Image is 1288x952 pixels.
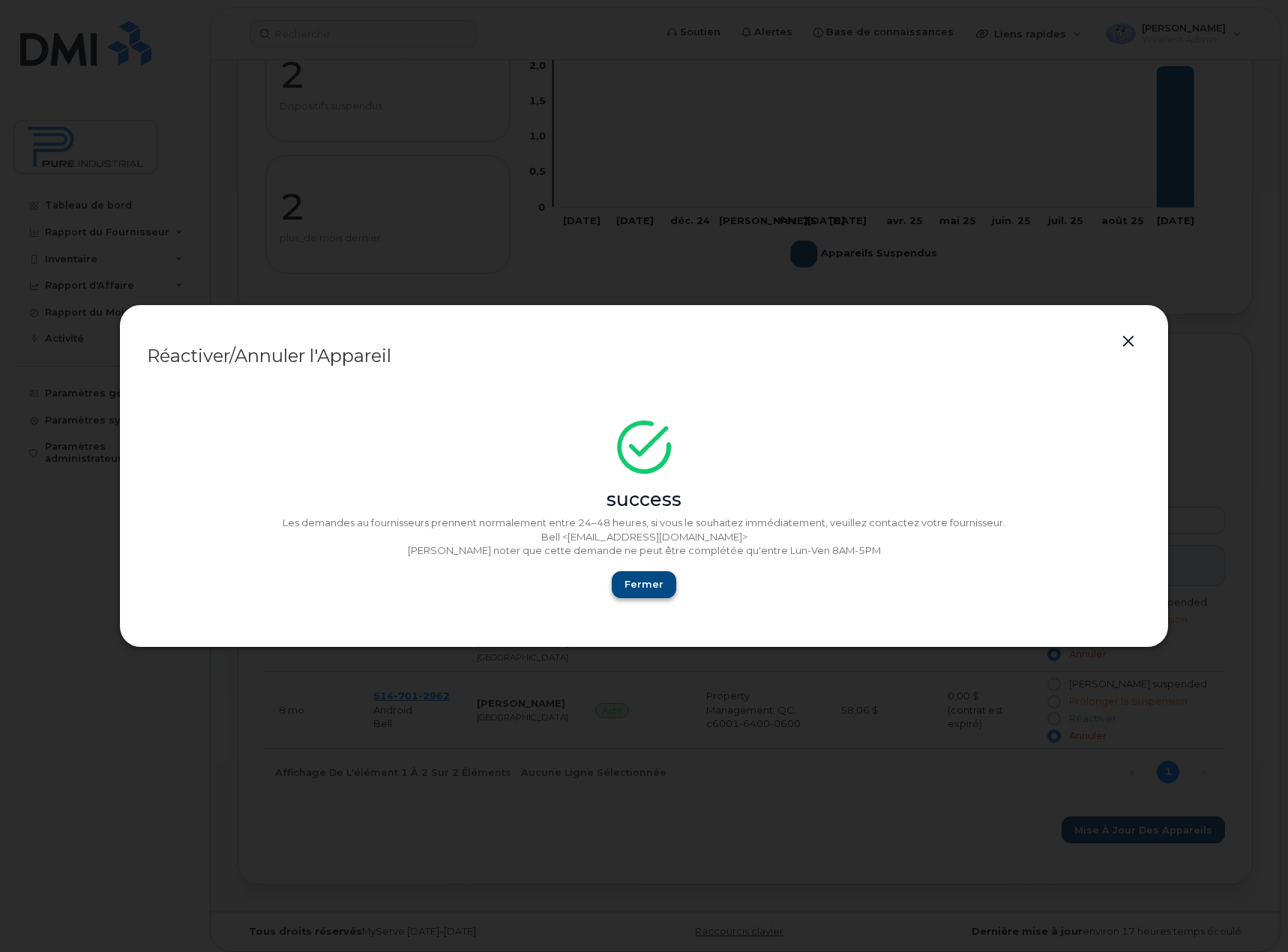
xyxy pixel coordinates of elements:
p: [PERSON_NAME] noter que cette demande ne peut être complétée qu'entre Lun-Ven 8AM-5PM [147,543,1141,558]
div: success [147,486,1141,513]
button: Fermer [612,571,676,598]
p: Les demandes au fournisseurs prennent normalement entre 24–48 heures, si vous le souhaitez immédi... [147,516,1141,530]
div: Réactiver/Annuler l'Appareil [147,347,1141,365]
span: Fermer [625,577,663,591]
p: Bell <[EMAIL_ADDRESS][DOMAIN_NAME]> [147,530,1141,544]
